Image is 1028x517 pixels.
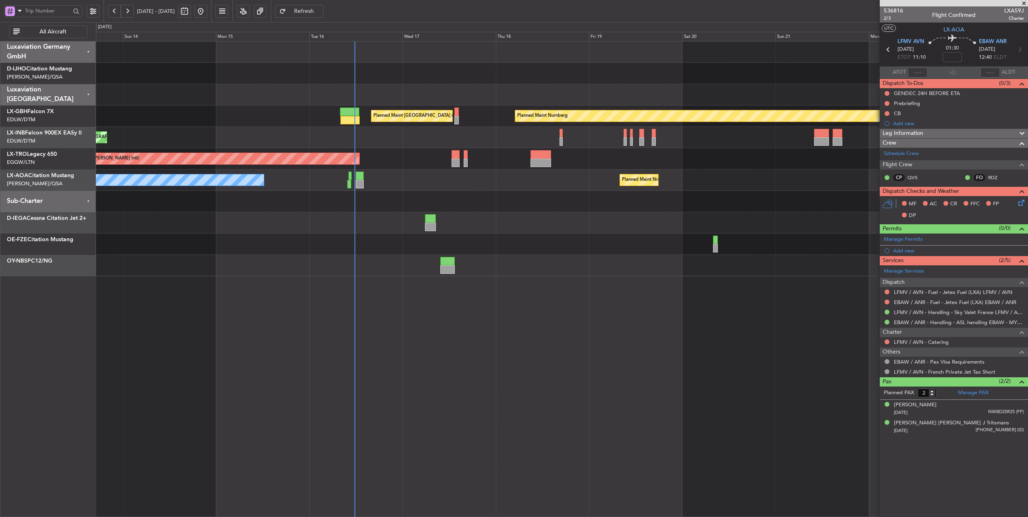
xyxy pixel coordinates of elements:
[892,173,906,182] div: CP
[976,427,1024,434] span: [PHONE_NUMBER] (ID)
[894,358,984,365] a: EBAW / ANR - Pax Visa Requirements
[1002,68,1015,77] span: ALDT
[893,247,1024,254] div: Add new
[1004,15,1024,22] span: Charter
[883,139,896,148] span: Crew
[7,109,27,114] span: LX-GBH
[883,187,959,196] span: Dispatch Checks and Weather
[7,151,27,157] span: LX-TRO
[589,32,682,41] div: Fri 19
[994,54,1007,62] span: ELDT
[894,110,901,117] div: CB
[999,224,1011,232] span: (0/0)
[25,5,70,17] input: Trip Number
[883,160,912,170] span: Flight Crew
[883,328,902,337] span: Charter
[7,258,52,264] a: OY-NBSPC12/NG
[7,215,86,221] a: D-IEGACessna Citation Jet 2+
[909,200,916,208] span: MF
[622,174,712,186] div: Planned Maint Nice ([GEOGRAPHIC_DATA])
[894,100,920,107] div: Prebriefing
[979,54,992,62] span: 12:40
[894,90,960,97] div: GENDEC 24H BEFORE ETA
[894,339,949,345] a: LFMV / AVN - Catering
[894,299,1016,306] a: EBAW / ANR - Fuel - Jetex Fuel (LXA) EBAW / ANR
[7,173,28,178] span: LX-AOA
[999,79,1011,87] span: (0/3)
[883,256,904,265] span: Services
[682,32,775,41] div: Sat 20
[21,29,85,35] span: All Aircraft
[988,174,1006,181] a: RDZ
[893,68,906,77] span: ATOT
[7,73,62,81] a: [PERSON_NAME]/QSA
[883,224,902,234] span: Permits
[7,137,35,145] a: EDLW/DTM
[908,68,927,77] input: --:--
[943,25,964,34] span: LX-AOA
[882,25,896,32] button: UTC
[7,130,82,136] a: LX-INBFalcon 900EX EASy II
[950,200,957,208] span: CR
[7,173,74,178] a: LX-AOACitation Mustang
[7,130,25,136] span: LX-INB
[893,120,1024,127] div: Add new
[216,32,309,41] div: Mon 15
[999,256,1011,265] span: (2/5)
[932,11,976,19] div: Flight Confirmed
[894,419,1009,427] div: [PERSON_NAME] [PERSON_NAME] J Tritsmans
[894,289,1012,296] a: LFMV / AVN - Fuel - Jetex Fuel (LXA) LFMV / AVN
[7,237,27,242] span: OE-FZE
[884,150,919,158] a: Schedule Crew
[275,5,323,18] button: Refresh
[897,54,911,62] span: ETOT
[883,377,891,387] span: Pax
[979,45,995,54] span: [DATE]
[7,159,35,166] a: EGGW/LTN
[309,32,402,41] div: Tue 16
[884,6,903,15] span: 536816
[775,32,868,41] div: Sun 21
[988,409,1024,416] span: NWBD25R25 (PP)
[884,236,923,244] a: Manage Permits
[9,25,87,38] button: All Aircraft
[894,428,908,434] span: [DATE]
[884,15,903,22] span: 2/3
[897,45,914,54] span: [DATE]
[908,174,926,181] a: QVS
[913,54,926,62] span: 11:10
[373,110,500,122] div: Planned Maint [GEOGRAPHIC_DATA] ([GEOGRAPHIC_DATA])
[402,32,495,41] div: Wed 17
[999,377,1011,385] span: (2/2)
[973,173,986,182] div: FO
[7,215,27,221] span: D-IEGA
[894,368,995,375] a: LFMV / AVN - French Private Jet Tax Short
[7,237,73,242] a: OE-FZECitation Mustang
[884,389,914,397] label: Planned PAX
[1004,6,1024,15] span: LXA59J
[979,38,1007,46] span: EBAW ANR
[993,200,999,208] span: FP
[884,267,924,275] a: Manage Services
[958,389,989,397] a: Manage PAX
[894,401,937,409] div: [PERSON_NAME]
[137,8,175,15] span: [DATE] - [DATE]
[909,212,916,220] span: DP
[883,347,900,357] span: Others
[894,319,1024,326] a: EBAW / ANR - Handling - ASL handling EBAW - MYHANDLING
[517,110,568,122] div: Planned Maint Nurnberg
[883,278,905,287] span: Dispatch
[98,24,112,31] div: [DATE]
[7,116,35,123] a: EDLW/DTM
[7,66,72,72] a: D-IJHOCitation Mustang
[970,200,980,208] span: FFC
[897,38,924,46] span: LFMV AVN
[288,8,321,14] span: Refresh
[894,409,908,416] span: [DATE]
[7,258,27,264] span: OY-NBS
[7,151,57,157] a: LX-TROLegacy 650
[7,109,54,114] a: LX-GBHFalcon 7X
[930,200,937,208] span: AC
[883,79,923,88] span: Dispatch To-Dos
[7,180,62,187] a: [PERSON_NAME]/QSA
